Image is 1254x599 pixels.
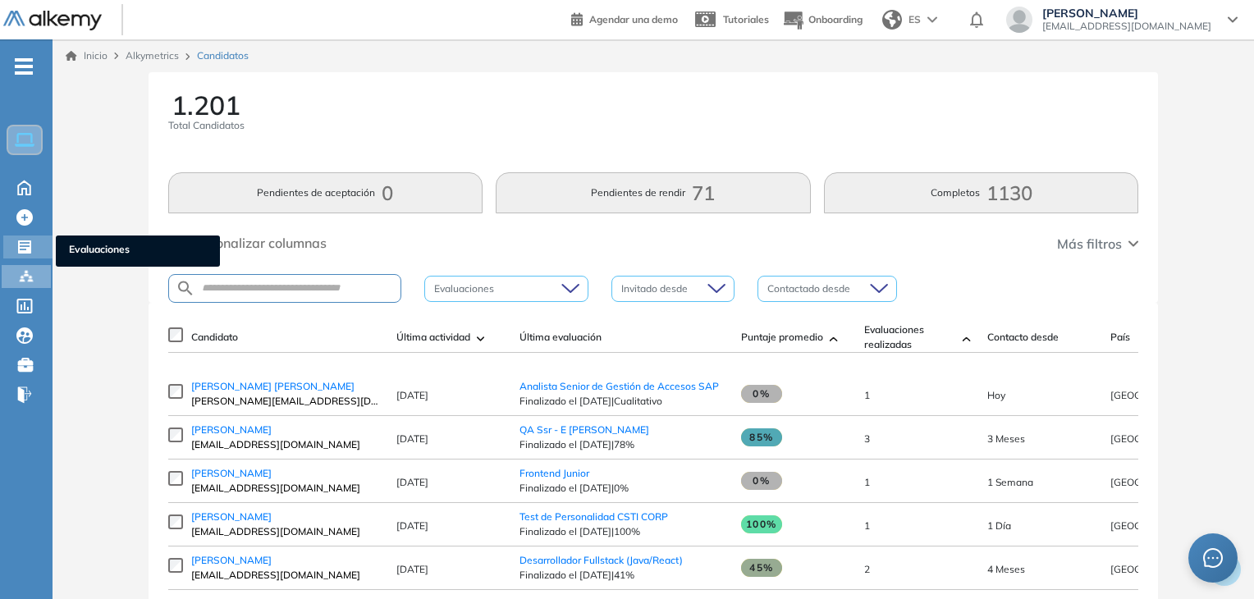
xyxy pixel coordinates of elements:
[987,330,1059,345] span: Contacto desde
[987,519,1011,532] span: 17-sep-2025
[396,432,428,445] span: [DATE]
[589,13,678,25] span: Agendar una demo
[191,524,380,539] span: [EMAIL_ADDRESS][DOMAIN_NAME]
[191,380,355,392] span: [PERSON_NAME] [PERSON_NAME]
[191,437,380,452] span: [EMAIL_ADDRESS][DOMAIN_NAME]
[963,336,971,341] img: [missing "en.ARROW_ALT" translation]
[191,330,238,345] span: Candidato
[1110,330,1130,345] span: País
[808,13,863,25] span: Onboarding
[987,563,1025,575] span: 24-abr-2025
[1110,563,1213,575] span: [GEOGRAPHIC_DATA]
[172,92,240,118] span: 1.201
[1057,234,1138,254] button: Más filtros
[1057,234,1122,254] span: Más filtros
[1203,548,1224,569] span: message
[987,389,1005,401] span: 19-sep-2025
[15,65,33,68] i: -
[191,379,380,394] a: [PERSON_NAME] [PERSON_NAME]
[927,16,937,23] img: arrow
[882,10,902,30] img: world
[519,524,725,539] span: Finalizado el [DATE] | 100%
[741,559,782,577] span: 45%
[191,510,380,524] a: [PERSON_NAME]
[168,118,245,133] span: Total Candidatos
[519,380,719,392] a: Analista Senior de Gestión de Accesos SAP
[519,423,649,436] a: QA Ssr - E [PERSON_NAME]
[188,233,327,253] span: Personalizar columnas
[864,519,870,532] span: 1
[396,519,428,532] span: [DATE]
[396,476,428,488] span: [DATE]
[519,481,725,496] span: Finalizado el [DATE] | 0%
[519,510,668,523] a: Test de Personalidad CSTI CORP
[191,423,380,437] a: [PERSON_NAME]
[69,242,207,260] span: Evaluaciones
[496,172,811,213] button: Pendientes de rendir71
[987,476,1033,488] span: 10-sep-2025
[191,394,380,409] span: [PERSON_NAME][EMAIL_ADDRESS][DOMAIN_NAME]
[66,48,108,63] a: Inicio
[741,330,823,345] span: Puntaje promedio
[477,336,485,341] img: [missing "en.ARROW_ALT" translation]
[571,8,678,28] a: Agendar una demo
[191,423,272,436] span: [PERSON_NAME]
[519,437,725,452] span: Finalizado el [DATE] | 78%
[168,233,327,253] button: Personalizar columnas
[519,554,683,566] a: Desarrollador Fullstack (Java/React)
[191,467,272,479] span: [PERSON_NAME]
[741,472,782,490] span: 0%
[197,48,249,63] span: Candidatos
[723,13,769,25] span: Tutoriales
[1042,7,1211,20] span: [PERSON_NAME]
[396,563,428,575] span: [DATE]
[176,278,195,299] img: SEARCH_ALT
[1110,389,1213,401] span: [GEOGRAPHIC_DATA]
[830,336,838,341] img: [missing "en.ARROW_ALT" translation]
[1110,476,1213,488] span: [GEOGRAPHIC_DATA]
[1110,432,1213,445] span: [GEOGRAPHIC_DATA]
[519,330,602,345] span: Última evaluación
[782,2,863,38] button: Onboarding
[396,389,428,401] span: [DATE]
[1042,20,1211,33] span: [EMAIL_ADDRESS][DOMAIN_NAME]
[3,11,102,31] img: Logo
[396,330,470,345] span: Última actividad
[191,510,272,523] span: [PERSON_NAME]
[741,385,782,403] span: 0%
[824,172,1139,213] button: Completos1130
[864,476,870,488] span: 1
[741,515,782,533] span: 100%
[126,49,179,62] span: Alkymetrics
[908,12,921,27] span: ES
[191,553,380,568] a: [PERSON_NAME]
[168,172,483,213] button: Pendientes de aceptación0
[519,467,589,479] a: Frontend Junior
[519,568,725,583] span: Finalizado el [DATE] | 41%
[519,394,725,409] span: Finalizado el [DATE] | Cualitativo
[864,322,956,352] span: Evaluaciones realizadas
[864,563,870,575] span: 2
[191,466,380,481] a: [PERSON_NAME]
[864,389,870,401] span: 1
[741,428,782,446] span: 85%
[864,432,870,445] span: 3
[987,432,1025,445] span: 19-may-2025
[191,481,380,496] span: [EMAIL_ADDRESS][DOMAIN_NAME]
[1110,519,1213,532] span: [GEOGRAPHIC_DATA]
[191,568,380,583] span: [EMAIL_ADDRESS][DOMAIN_NAME]
[191,554,272,566] span: [PERSON_NAME]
